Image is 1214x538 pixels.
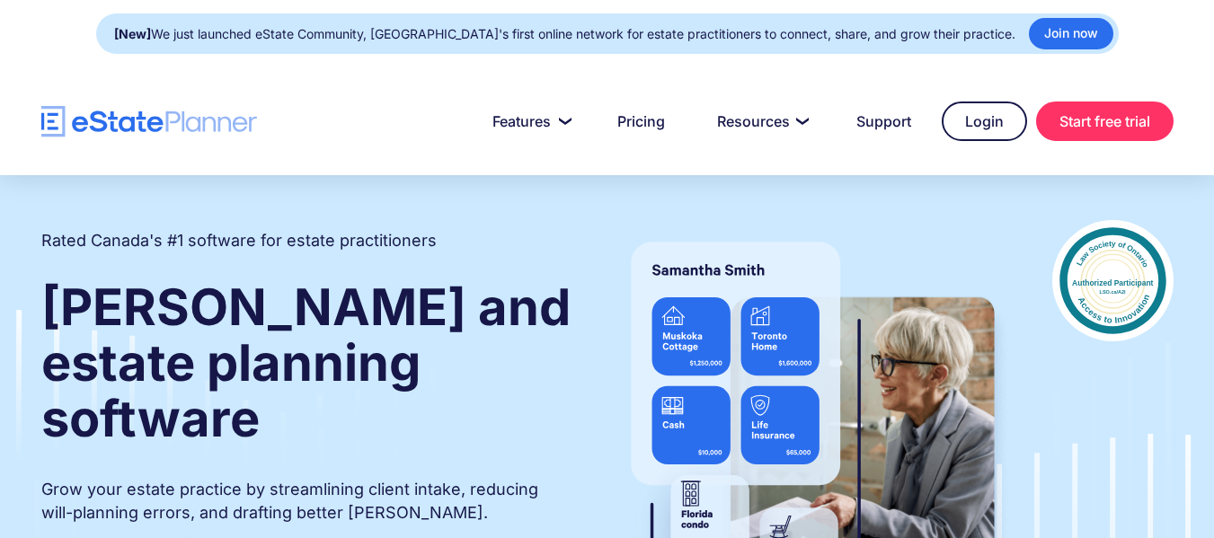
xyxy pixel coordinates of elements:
p: Grow your estate practice by streamlining client intake, reducing will-planning errors, and draft... [41,478,573,525]
strong: [New] [114,26,151,41]
div: We just launched eState Community, [GEOGRAPHIC_DATA]'s first online network for estate practition... [114,22,1015,47]
a: Support [835,103,933,139]
a: Login [942,101,1027,141]
a: Pricing [596,103,687,139]
a: Start free trial [1036,101,1174,141]
strong: [PERSON_NAME] and estate planning software [41,277,571,449]
a: Features [471,103,587,139]
h2: Rated Canada's #1 software for estate practitioners [41,229,437,252]
a: home [41,106,257,137]
a: Resources [696,103,826,139]
a: Join now [1029,18,1113,49]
